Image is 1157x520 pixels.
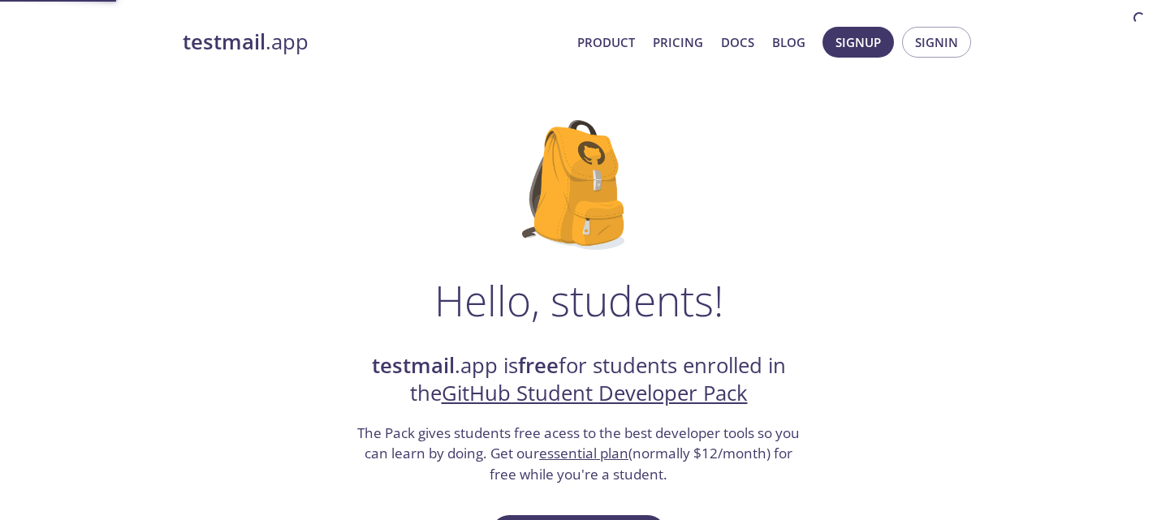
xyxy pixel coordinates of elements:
h3: The Pack gives students free acess to the best developer tools so you can learn by doing. Get our... [356,423,802,485]
span: Signin [915,32,958,53]
a: testmail.app [183,28,564,56]
a: Product [577,32,635,53]
img: github-student-backpack.png [522,120,635,250]
a: essential plan [539,444,628,462]
a: Docs [721,32,754,53]
a: Pricing [653,32,703,53]
a: GitHub Student Developer Pack [442,379,748,407]
h2: .app is for students enrolled in the [356,352,802,408]
strong: testmail [183,28,266,56]
h1: Hello, students! [434,276,723,324]
strong: testmail [372,351,455,380]
strong: free [518,351,559,380]
button: Signup [822,27,894,58]
span: Signup [835,32,881,53]
button: Signin [902,27,971,58]
a: Blog [772,32,805,53]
